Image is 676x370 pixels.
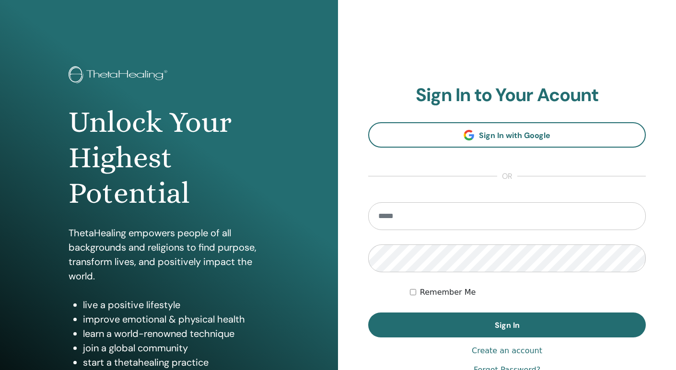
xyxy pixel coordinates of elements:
button: Sign In [368,312,646,337]
span: Sign In with Google [479,130,550,140]
li: learn a world-renowned technique [83,326,270,341]
h2: Sign In to Your Acount [368,84,646,106]
a: Sign In with Google [368,122,646,148]
h1: Unlock Your Highest Potential [69,104,270,211]
label: Remember Me [420,287,476,298]
li: live a positive lifestyle [83,298,270,312]
li: improve emotional & physical health [83,312,270,326]
li: join a global community [83,341,270,355]
span: Sign In [495,320,520,330]
span: or [497,171,517,182]
li: start a thetahealing practice [83,355,270,370]
p: ThetaHealing empowers people of all backgrounds and religions to find purpose, transform lives, a... [69,226,270,283]
a: Create an account [472,345,542,357]
div: Keep me authenticated indefinitely or until I manually logout [410,287,646,298]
